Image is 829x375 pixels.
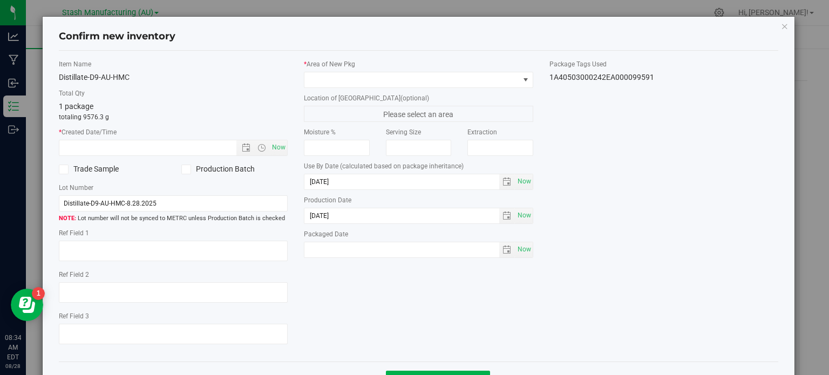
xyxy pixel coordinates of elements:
[59,72,288,83] div: Distillate-D9-AU-HMC
[32,287,45,300] iframe: Resource center unread badge
[499,208,515,223] span: select
[515,174,533,189] span: select
[499,174,515,189] span: select
[304,161,533,171] label: Use By Date
[59,102,93,111] span: 1 package
[270,140,288,155] span: Set Current date
[59,214,288,223] span: Lot number will not be synced to METRC unless Production Batch is checked
[386,127,452,137] label: Serving Size
[59,228,288,238] label: Ref Field 1
[549,59,779,69] label: Package Tags Used
[59,127,288,137] label: Created Date/Time
[304,93,533,103] label: Location of [GEOGRAPHIC_DATA]
[400,94,429,102] span: (optional)
[515,242,533,257] span: select
[304,229,533,239] label: Packaged Date
[59,163,165,175] label: Trade Sample
[499,242,515,257] span: select
[59,30,175,44] h4: Confirm new inventory
[59,270,288,279] label: Ref Field 2
[59,88,288,98] label: Total Qty
[304,59,533,69] label: Area of New Pkg
[340,162,464,170] span: (calculated based on package inheritance)
[304,195,533,205] label: Production Date
[59,183,288,193] label: Lot Number
[304,127,370,137] label: Moisture %
[59,311,288,321] label: Ref Field 3
[59,59,288,69] label: Item Name
[549,72,779,83] div: 1A40503000242EA000099591
[515,242,533,257] span: Set Current date
[515,208,533,223] span: select
[237,144,255,152] span: Open the date view
[11,289,43,321] iframe: Resource center
[467,127,533,137] label: Extraction
[515,174,533,189] span: Set Current date
[181,163,288,175] label: Production Batch
[253,144,271,152] span: Open the time view
[59,112,288,122] p: totaling 9576.3 g
[515,208,533,223] span: Set Current date
[304,106,533,122] span: Please select an area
